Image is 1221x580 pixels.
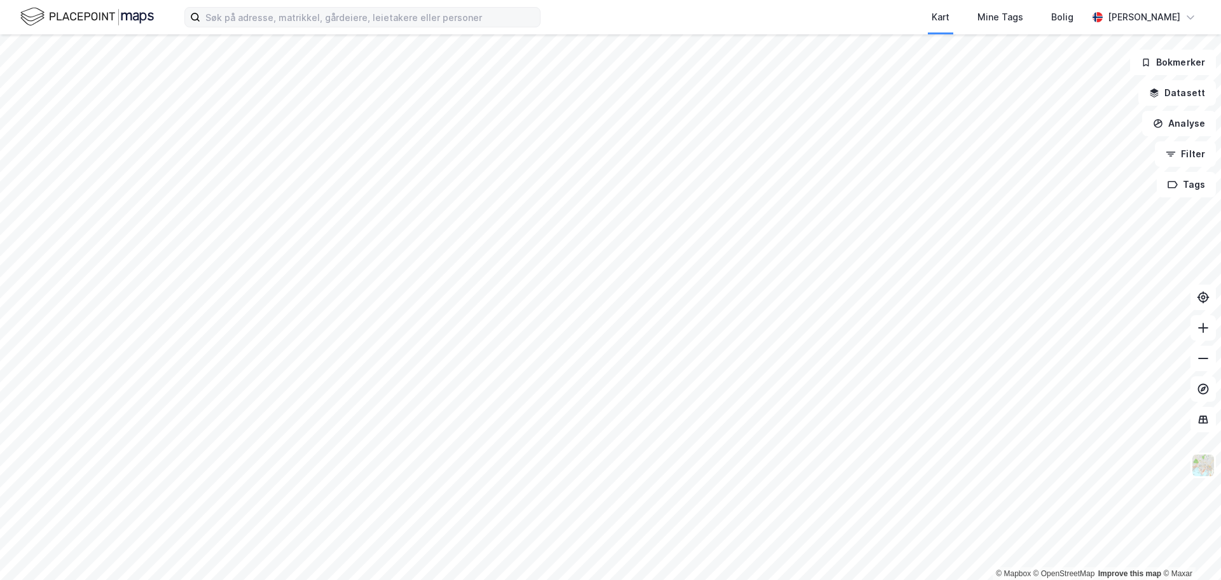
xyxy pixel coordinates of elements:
div: [PERSON_NAME] [1108,10,1180,25]
img: logo.f888ab2527a4732fd821a326f86c7f29.svg [20,6,154,28]
div: Kart [932,10,949,25]
input: Søk på adresse, matrikkel, gårdeiere, leietakere eller personer [200,8,540,27]
div: Kontrollprogram for chat [1157,519,1221,580]
iframe: Chat Widget [1157,519,1221,580]
div: Bolig [1051,10,1073,25]
div: Mine Tags [977,10,1023,25]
